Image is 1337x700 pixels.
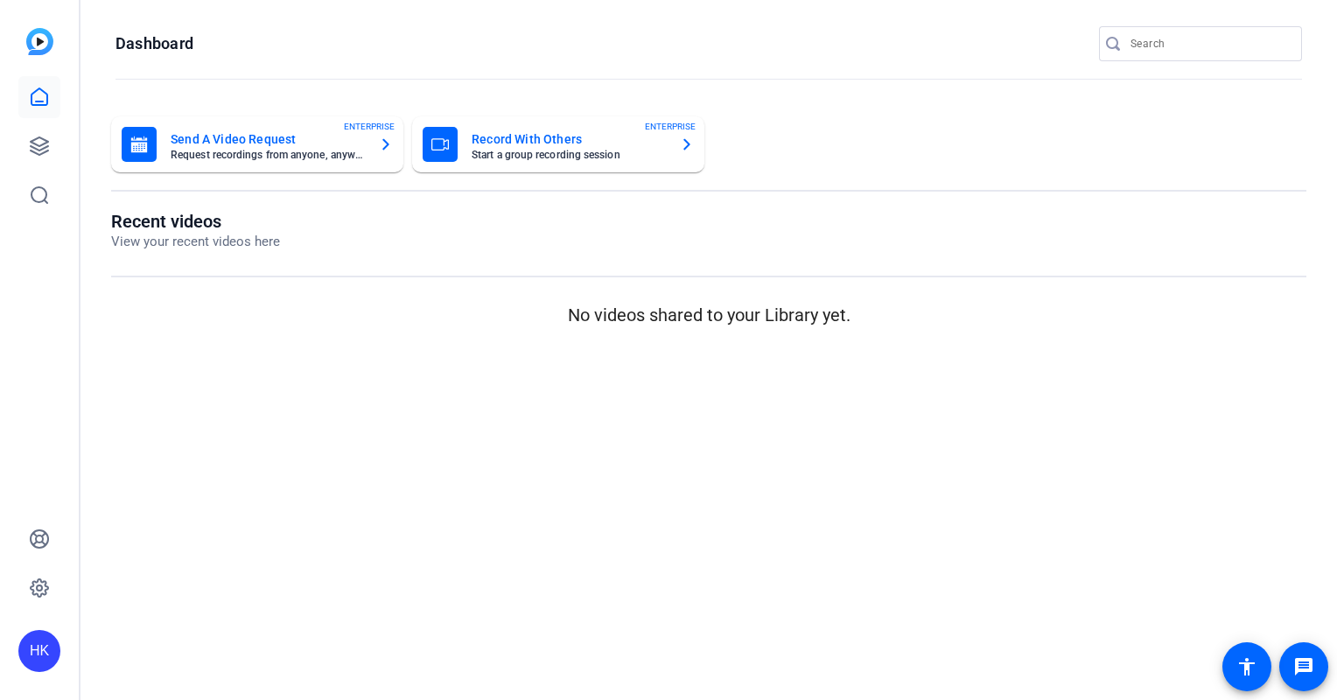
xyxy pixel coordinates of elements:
input: Search [1130,33,1288,54]
span: ENTERPRISE [645,120,696,133]
h1: Recent videos [111,211,280,232]
p: No videos shared to your Library yet. [111,302,1306,328]
img: blue-gradient.svg [26,28,53,55]
p: View your recent videos here [111,232,280,252]
mat-card-subtitle: Start a group recording session [472,150,666,160]
mat-icon: accessibility [1236,656,1257,677]
h1: Dashboard [115,33,193,54]
mat-card-title: Send A Video Request [171,129,365,150]
mat-card-title: Record With Others [472,129,666,150]
button: Send A Video RequestRequest recordings from anyone, anywhereENTERPRISE [111,116,403,172]
mat-card-subtitle: Request recordings from anyone, anywhere [171,150,365,160]
mat-icon: message [1293,656,1314,677]
span: ENTERPRISE [344,120,395,133]
button: Record With OthersStart a group recording sessionENTERPRISE [412,116,704,172]
div: HK [18,630,60,672]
